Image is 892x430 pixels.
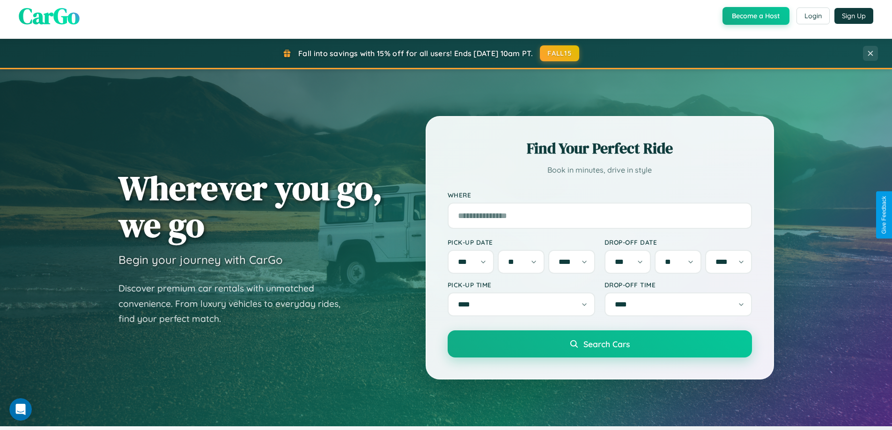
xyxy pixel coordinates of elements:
p: Discover premium car rentals with unmatched convenience. From luxury vehicles to everyday rides, ... [118,281,353,327]
button: FALL15 [540,45,579,61]
button: Login [796,7,830,24]
iframe: Intercom live chat [9,398,32,421]
span: CarGo [19,0,80,31]
button: Sign Up [834,8,873,24]
label: Where [448,191,752,199]
h3: Begin your journey with CarGo [118,253,283,267]
label: Pick-up Date [448,238,595,246]
label: Drop-off Time [604,281,752,289]
h1: Wherever you go, we go [118,169,383,243]
span: Fall into savings with 15% off for all users! Ends [DATE] 10am PT. [298,49,533,58]
button: Become a Host [722,7,789,25]
button: Search Cars [448,330,752,357]
label: Pick-up Time [448,281,595,289]
label: Drop-off Date [604,238,752,246]
p: Book in minutes, drive in style [448,163,752,177]
div: Give Feedback [881,196,887,234]
h2: Find Your Perfect Ride [448,138,752,159]
span: Search Cars [583,339,630,349]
